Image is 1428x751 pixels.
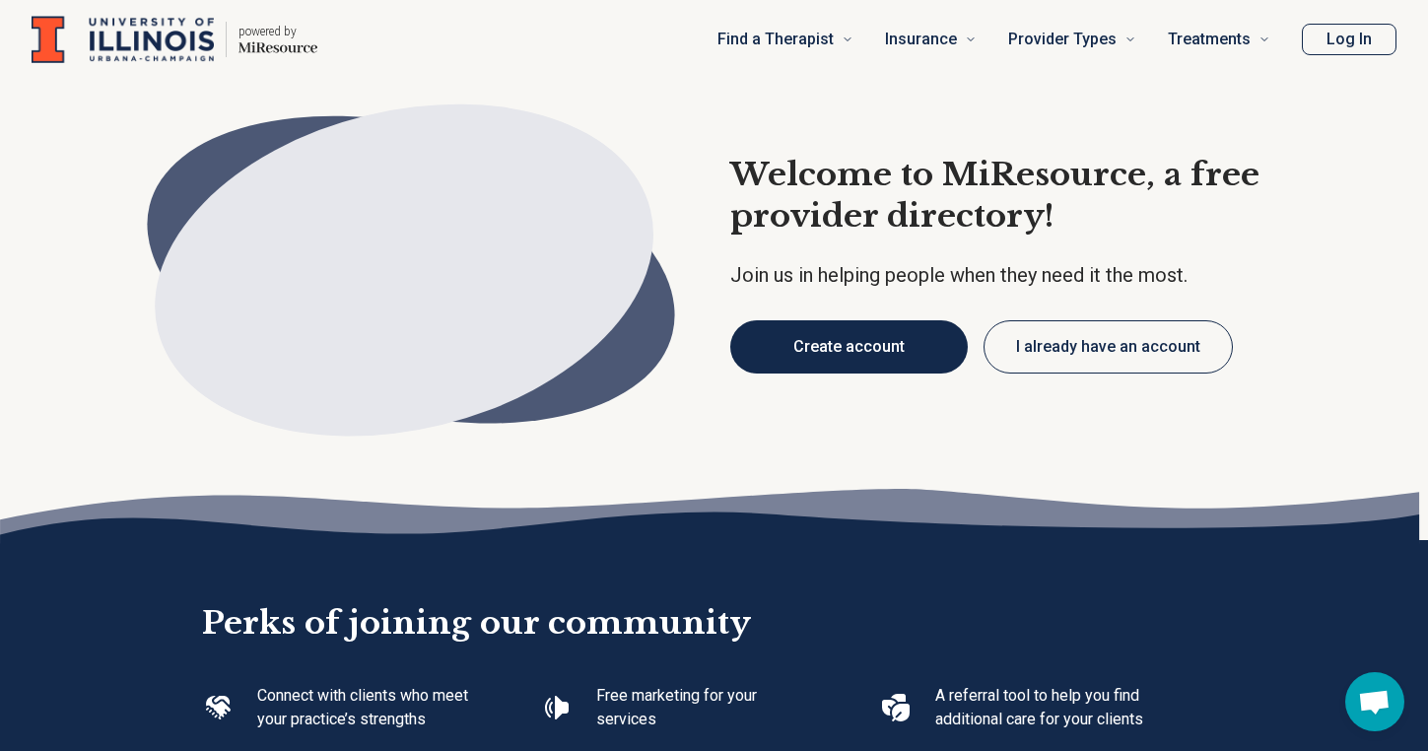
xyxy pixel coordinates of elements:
span: Insurance [885,26,957,53]
button: I already have an account [984,320,1233,374]
p: A referral tool to help you find additional care for your clients [935,684,1156,731]
button: Create account [730,320,968,374]
span: Provider Types [1008,26,1117,53]
span: Find a Therapist [717,26,834,53]
h1: Welcome to MiResource, a free provider directory! [730,155,1314,237]
a: Home page [32,8,317,71]
button: Log In [1302,24,1396,55]
p: powered by [238,24,317,39]
h2: Perks of joining our community [202,540,1227,645]
div: Open chat [1345,672,1404,731]
p: Connect with clients who meet your practice’s strengths [257,684,478,731]
p: Free marketing for your services [596,684,817,731]
p: Join us in helping people when they need it the most. [730,261,1314,289]
span: Treatments [1168,26,1251,53]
